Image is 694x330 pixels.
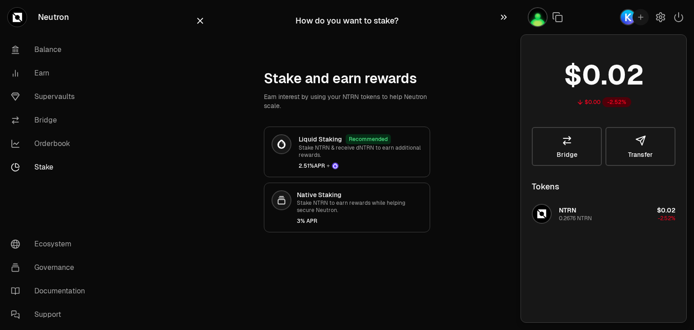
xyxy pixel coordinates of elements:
a: Bridge [4,108,98,132]
a: Orderbook [4,132,98,156]
a: Earn [4,61,98,85]
h2: Stake and earn rewards [264,71,417,87]
p: Stake NTRN & receive dNTRN to earn additional rewards. [299,144,422,159]
div: Tokens [532,180,559,193]
div: -2.52% [602,97,631,107]
span: 2.51% APR [299,162,422,170]
a: Documentation [4,279,98,303]
a: Liquid StakingRecommendedStake NTRN & receive dNTRN to earn additional rewards.2.51%APR+ [264,127,430,177]
div: Recommended [346,134,391,144]
a: Governance [4,256,98,279]
a: Balance [4,38,98,61]
span: $0.02 [657,206,675,214]
span: NTRN [559,206,576,214]
a: Ecosystem [4,232,98,256]
button: NTRN LogoNTRN0.2676 NTRN$0.02-2.52% [526,200,681,227]
a: Native StakingStake NTRN to earn rewards while helping secure Neutron.3% APR [264,183,430,232]
img: Keplr [620,9,636,25]
a: Stake [4,156,98,179]
span: Bridge [557,151,577,158]
div: How do you want to stake? [295,14,399,27]
span: + [327,162,330,170]
a: Bridge [532,127,602,166]
div: $0.00 [585,99,600,106]
img: NTRN Logo [533,205,551,223]
button: Transfer [605,127,675,166]
div: 3% APR [297,217,422,225]
h3: Liquid Staking [299,135,342,144]
span: -2.52% [658,215,675,222]
div: 0.2676 NTRN [559,215,592,222]
p: Earn interest by using your NTRN tokens to help Neutron scale. [264,92,430,110]
a: Supervaults [4,85,98,108]
a: Support [4,303,98,326]
p: Stake NTRN to earn rewards while helping secure Neutron. [297,199,422,214]
h3: Native Staking [297,190,422,199]
img: tubu [528,7,548,27]
span: Transfer [628,151,653,158]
